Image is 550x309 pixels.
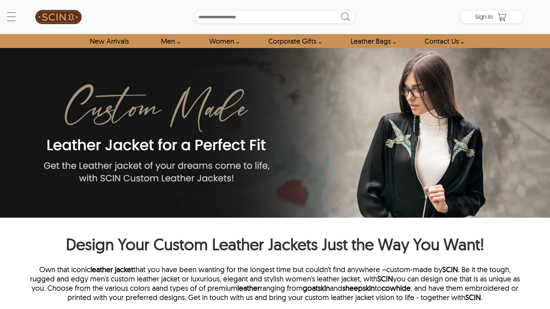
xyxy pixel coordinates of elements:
[28,234,522,257] h1: Design Your Custom Leather Jackets Just the Way You Want!
[342,283,375,293] a: sheepskin
[382,283,411,293] a: cowhide
[377,274,393,283] a: SCIN
[35,3,82,31] img: SCIN
[475,13,493,20] span: Sign in
[475,15,493,20] a: Sign in
[154,34,184,48] a: shop men's leather jackets
[496,12,508,22] a: Shopping Cart
[344,34,399,48] a: Shop Leather Bags
[465,293,481,302] a: SCIN
[83,34,136,48] a: Shop New Arrivals
[261,34,325,48] a: Shop Leather Corporate Gifts
[28,265,522,302] p: Own that iconic that you have been wanting for the longest time but couldn’t find anywhere –custo...
[90,265,133,274] a: leather jacket
[418,34,467,48] a: contact-us
[28,3,89,31] a: SCIN
[202,34,243,48] a: Shop Women Leather Jackets
[237,283,260,293] a: leather
[303,283,330,293] a: goatskin
[442,265,458,274] a: SCIN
